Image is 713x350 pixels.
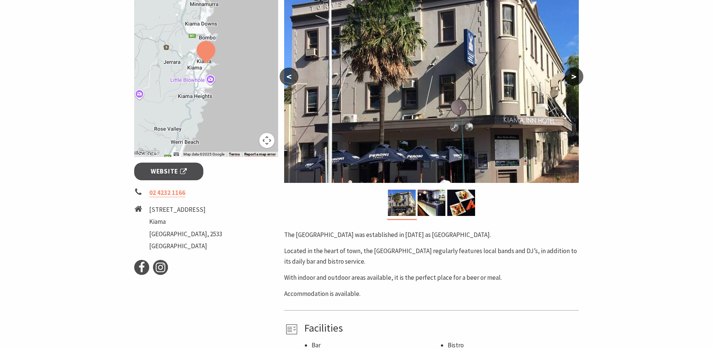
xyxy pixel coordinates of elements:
[244,152,276,157] a: Report a map error
[284,230,579,240] p: The [GEOGRAPHIC_DATA] was established in [DATE] as [GEOGRAPHIC_DATA].
[149,189,185,197] a: 02 4232 1166
[284,246,579,266] p: Located in the heart of town, the [GEOGRAPHIC_DATA] regularly features local bands and DJ’s, in a...
[149,229,222,239] li: [GEOGRAPHIC_DATA], 2533
[280,68,298,86] button: <
[136,147,161,157] img: Google
[134,163,204,180] a: Website
[149,205,222,215] li: [STREET_ADDRESS]
[151,166,187,177] span: Website
[229,152,240,157] a: Terms (opens in new tab)
[136,147,161,157] a: Open this area in Google Maps (opens a new window)
[284,273,579,283] p: With indoor and outdoor areas available, it is the perfect place for a beer or meal.
[284,289,579,299] p: Accommodation is available.
[149,217,222,227] li: Kiama
[259,133,274,148] button: Map camera controls
[183,152,224,156] span: Map data ©2025 Google
[174,152,179,157] button: Keyboard shortcuts
[565,68,583,86] button: >
[149,241,222,251] li: [GEOGRAPHIC_DATA]
[304,322,576,335] h4: Facilities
